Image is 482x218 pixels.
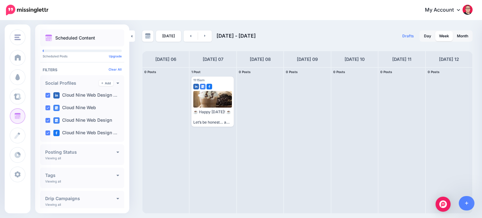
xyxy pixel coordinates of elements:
span: 0 Posts [239,70,251,74]
div: Open Intercom Messenger [436,197,451,212]
p: Viewing all [45,179,61,183]
a: Clear All [109,67,122,71]
span: [DATE] - [DATE] [217,33,256,39]
span: 0 Posts [428,70,440,74]
label: Cloud Nine Web Design … [53,92,117,98]
img: facebook-square.png [53,130,60,136]
a: Drafts [399,30,418,42]
a: [DATE] [156,30,181,42]
span: 0 Posts [286,70,298,74]
img: google_business-square.png [53,105,60,111]
img: google_business-square.png [53,117,60,124]
a: Upgrade [109,54,122,58]
span: 0 Posts [144,70,156,74]
h4: [DATE] 10 [345,56,365,63]
img: menu.png [14,35,21,40]
img: linkedin-square.png [193,84,199,89]
h4: [DATE] 09 [297,56,318,63]
span: 0 Posts [333,70,345,74]
label: Cloud Nine Web [53,105,96,111]
img: Missinglettr [6,5,48,15]
span: 0 Posts [380,70,392,74]
h4: Filters [43,67,122,72]
h4: [DATE] 07 [203,56,223,63]
p: Scheduled Posts [43,55,122,58]
h4: [DATE] 11 [392,56,411,63]
a: My Account [419,3,473,18]
span: Drafts [402,34,414,38]
p: Scheduled Content [55,36,95,40]
img: calendar.png [45,35,52,41]
div: ☕ Happy [DATE]! ☕ Let’s be honest… a frappe is just coffee playing dress-up, and we’re here for i... [193,109,232,125]
p: Viewing all [45,156,61,160]
h4: [DATE] 06 [155,56,176,63]
h4: [DATE] 08 [250,56,271,63]
span: 1 Post [191,70,201,74]
h4: Social Profiles [45,81,99,85]
h4: Posting Status [45,150,116,154]
h4: Drip Campaigns [45,196,116,201]
a: Day [420,31,435,41]
p: Viewing all [45,203,61,206]
span: 11:15am [193,78,205,82]
a: Week [435,31,453,41]
label: Cloud Nine Web Design … [53,130,117,136]
h4: [DATE] 12 [439,56,459,63]
a: Month [453,31,472,41]
a: Add [99,80,113,86]
img: calendar-grey-darker.png [145,33,151,39]
img: linkedin-square.png [53,92,60,98]
img: google_business-square.png [200,84,206,89]
label: Cloud Nine Web Design [53,117,112,124]
img: facebook-square.png [206,84,212,89]
h4: Tags [45,173,116,178]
